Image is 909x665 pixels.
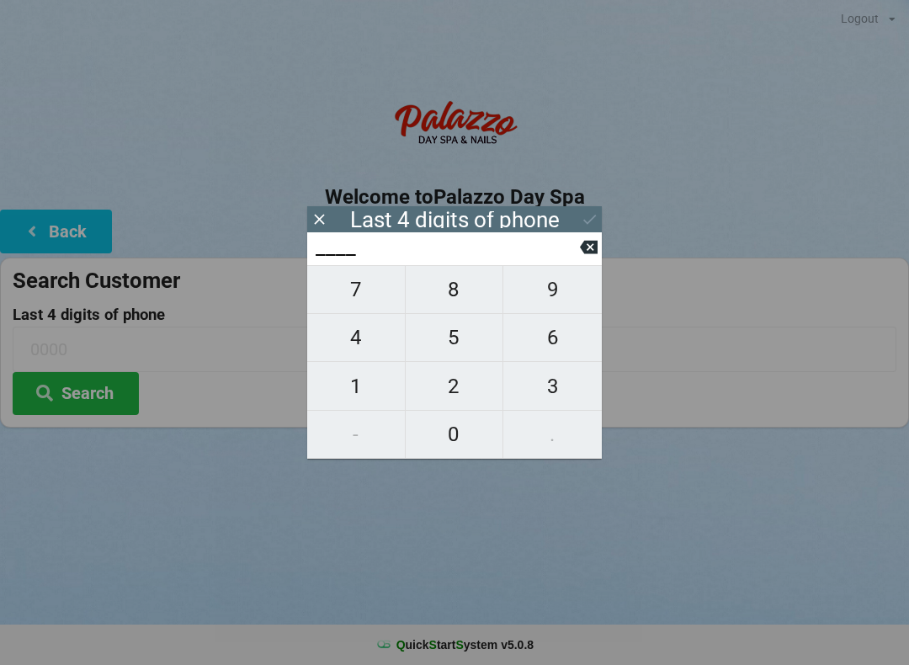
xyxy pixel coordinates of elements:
button: 5 [406,314,504,362]
button: 1 [307,362,406,410]
span: 8 [406,272,503,307]
span: 1 [307,369,405,404]
button: 9 [503,265,602,314]
span: 0 [406,417,503,452]
span: 3 [503,369,602,404]
button: 2 [406,362,504,410]
button: 4 [307,314,406,362]
button: 8 [406,265,504,314]
span: 4 [307,320,405,355]
button: 7 [307,265,406,314]
button: 6 [503,314,602,362]
span: 7 [307,272,405,307]
button: 3 [503,362,602,410]
span: 6 [503,320,602,355]
span: 9 [503,272,602,307]
span: 2 [406,369,503,404]
div: Last 4 digits of phone [350,211,560,228]
span: 5 [406,320,503,355]
button: 0 [406,411,504,459]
